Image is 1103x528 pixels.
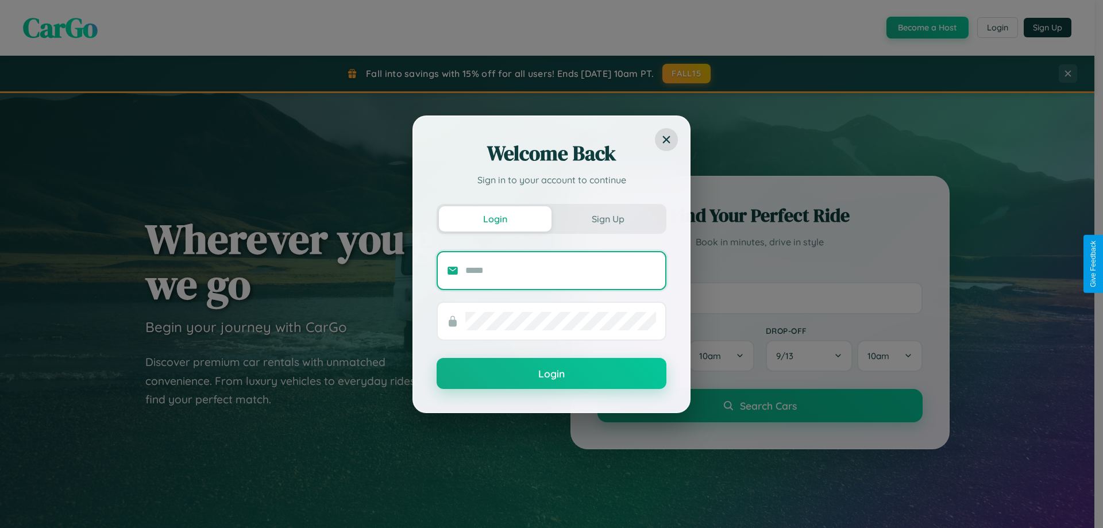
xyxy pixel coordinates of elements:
[437,140,666,167] h2: Welcome Back
[437,358,666,389] button: Login
[1089,241,1097,287] div: Give Feedback
[439,206,551,232] button: Login
[437,173,666,187] p: Sign in to your account to continue
[551,206,664,232] button: Sign Up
